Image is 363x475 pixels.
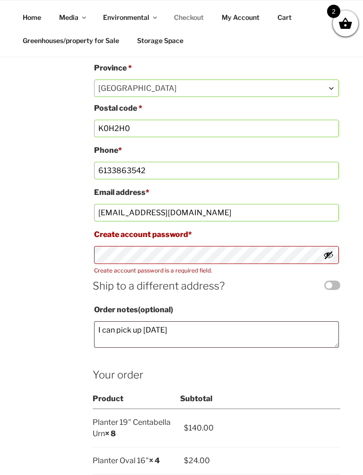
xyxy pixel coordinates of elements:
span: Province [94,79,339,97]
span: Ontario [95,80,338,97]
nav: Top Menu [14,6,340,52]
h3: Your order [93,352,340,382]
label: Email address [94,185,339,200]
span: (optional) [138,305,173,314]
a: My Account [213,6,268,29]
a: Home [14,6,49,29]
a: Storage Space [129,29,191,52]
th: Subtotal [180,390,340,408]
span: $ [184,456,189,465]
a: Greenhouses/property for Sale [14,29,127,52]
td: Planter 19" Centabella Urn [93,409,181,448]
a: Cart [269,6,300,29]
th: Product [93,390,181,408]
label: Order notes [94,302,339,317]
strong: × 4 [149,456,160,465]
label: Province [94,61,339,76]
label: Create account password [94,227,339,242]
td: Planter Oval 16" [93,447,181,474]
a: Media [51,6,93,29]
bdi: 24.00 [184,456,210,465]
bdi: 140.00 [184,423,214,432]
strong: × 8 [105,429,116,438]
a: Checkout [165,6,212,29]
label: Phone [94,143,339,158]
span: Ship to a different address? [93,279,340,293]
span: 2 [327,5,340,18]
p: Create account password is a required field. [94,267,339,274]
label: Postal code [94,101,339,116]
a: Environmental [95,6,164,29]
button: Show password [323,250,334,260]
span: $ [184,423,189,432]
